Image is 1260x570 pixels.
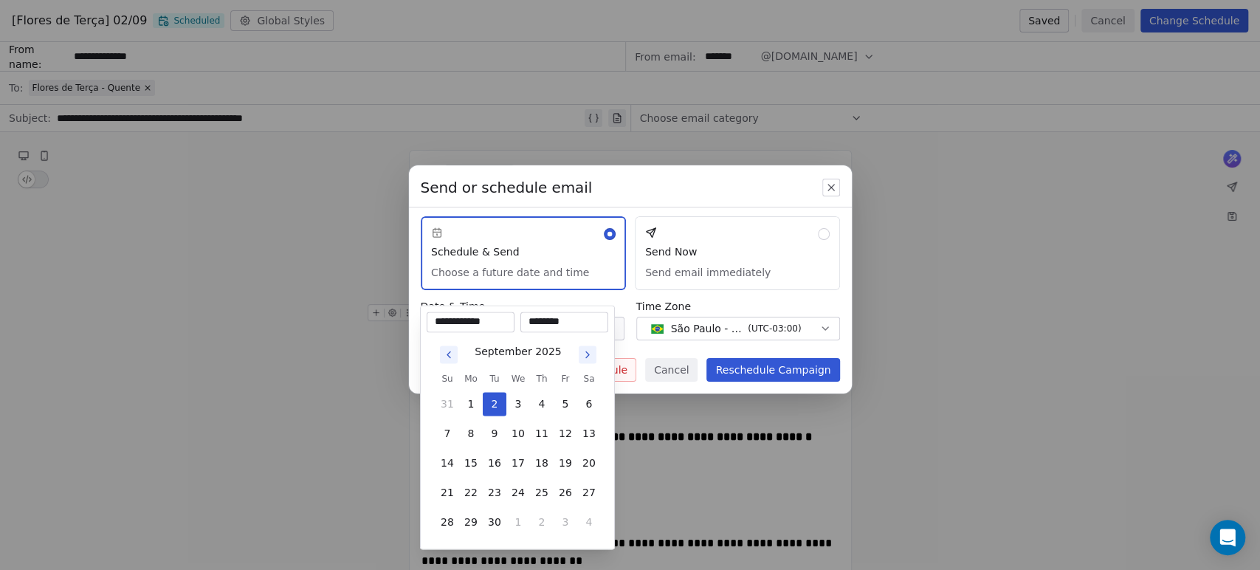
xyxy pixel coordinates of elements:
th: Friday [554,371,577,386]
button: 2 [483,392,506,416]
button: 15 [459,451,483,475]
button: 22 [459,481,483,504]
button: 1 [459,392,483,416]
button: 4 [530,392,554,416]
button: 10 [506,422,530,445]
button: 13 [577,422,601,445]
th: Saturday [577,371,601,386]
button: 19 [554,451,577,475]
button: 29 [459,510,483,534]
button: 12 [554,422,577,445]
button: 28 [436,510,459,534]
button: 16 [483,451,506,475]
button: 21 [436,481,459,504]
button: Go to next month [577,344,598,365]
div: September 2025 [475,344,561,360]
button: 8 [459,422,483,445]
button: 23 [483,481,506,504]
button: 14 [436,451,459,475]
button: 9 [483,422,506,445]
button: 26 [554,481,577,504]
th: Wednesday [506,371,530,386]
th: Monday [459,371,483,386]
button: 6 [577,392,601,416]
button: Go to previous month [438,344,459,365]
button: 7 [436,422,459,445]
button: 30 [483,510,506,534]
button: 2 [530,510,554,534]
button: 1 [506,510,530,534]
button: 27 [577,481,601,504]
button: 3 [554,510,577,534]
button: 11 [530,422,554,445]
button: 20 [577,451,601,475]
button: 24 [506,481,530,504]
th: Thursday [530,371,554,386]
button: 17 [506,451,530,475]
button: 5 [554,392,577,416]
button: 4 [577,510,601,534]
button: 31 [436,392,459,416]
th: Sunday [436,371,459,386]
button: 3 [506,392,530,416]
th: Tuesday [483,371,506,386]
button: 25 [530,481,554,504]
button: 18 [530,451,554,475]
